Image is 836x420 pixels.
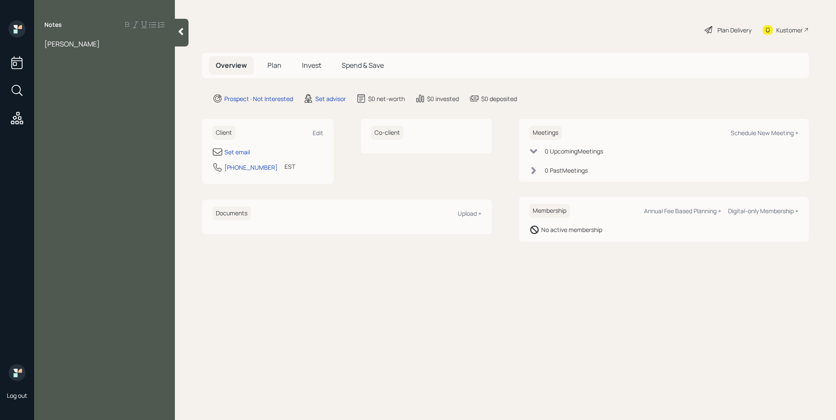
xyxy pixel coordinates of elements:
[541,225,602,234] div: No active membership
[776,26,803,35] div: Kustomer
[371,126,403,140] h6: Co-client
[368,94,405,103] div: $0 net-worth
[216,61,247,70] span: Overview
[313,129,323,137] div: Edit
[224,148,250,156] div: Set email
[212,206,251,220] h6: Documents
[717,26,752,35] div: Plan Delivery
[267,61,282,70] span: Plan
[545,147,603,156] div: 0 Upcoming Meeting s
[458,209,482,217] div: Upload +
[224,94,293,103] div: Prospect · Not Interested
[644,207,721,215] div: Annual Fee Based Planning +
[224,163,278,172] div: [PHONE_NUMBER]
[731,129,798,137] div: Schedule New Meeting +
[427,94,459,103] div: $0 invested
[728,207,798,215] div: Digital-only Membership +
[44,20,62,29] label: Notes
[44,39,100,49] span: [PERSON_NAME]
[7,391,27,400] div: Log out
[529,204,570,218] h6: Membership
[315,94,346,103] div: Set advisor
[545,166,588,175] div: 0 Past Meeting s
[284,162,295,171] div: EST
[212,126,235,140] h6: Client
[481,94,517,103] div: $0 deposited
[9,364,26,381] img: retirable_logo.png
[302,61,321,70] span: Invest
[342,61,384,70] span: Spend & Save
[529,126,562,140] h6: Meetings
